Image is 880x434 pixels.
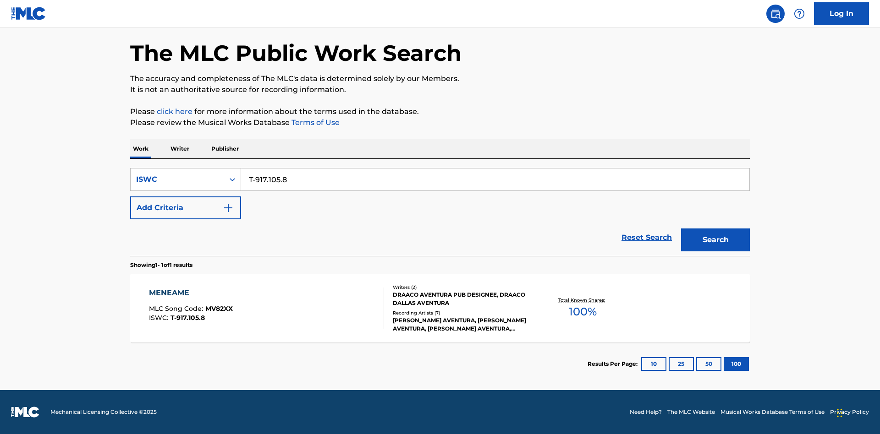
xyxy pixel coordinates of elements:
button: Search [681,228,750,251]
div: DRAACO AVENTURA PUB DESIGNEE, DRAACO DALLAS AVENTURA [393,291,531,307]
div: Recording Artists ( 7 ) [393,309,531,316]
div: Writers ( 2 ) [393,284,531,291]
div: Drag [837,399,842,427]
p: Results Per Page: [588,360,640,368]
a: Public Search [766,5,785,23]
span: ISWC : [149,314,170,322]
div: Help [790,5,808,23]
button: 50 [696,357,721,371]
p: Showing 1 - 1 of 1 results [130,261,192,269]
a: click here [157,107,192,116]
iframe: Chat Widget [834,390,880,434]
button: Add Criteria [130,196,241,219]
img: help [794,8,805,19]
a: Privacy Policy [830,408,869,416]
div: MENEAME [149,288,233,298]
span: 100 % [569,304,597,320]
p: It is not an authoritative source for recording information. [130,84,750,95]
img: MLC Logo [11,7,46,20]
button: 10 [641,357,666,371]
p: Please for more information about the terms used in the database. [130,106,750,117]
p: Total Known Shares: [558,297,607,304]
p: Please review the Musical Works Database [130,117,750,128]
span: MV82XX [205,304,233,313]
button: 100 [724,357,749,371]
img: logo [11,407,39,418]
div: ISWC [136,174,219,185]
span: Mechanical Licensing Collective © 2025 [50,408,157,416]
a: MENEAMEMLC Song Code:MV82XXISWC:T-917.105.8Writers (2)DRAACO AVENTURA PUB DESIGNEE, DRAACO DALLAS... [130,274,750,342]
a: The MLC Website [667,408,715,416]
a: Musical Works Database Terms of Use [720,408,825,416]
img: 9d2ae6d4665cec9f34b9.svg [223,202,234,213]
a: Need Help? [630,408,662,416]
a: Reset Search [617,228,676,248]
p: Work [130,139,151,158]
p: Writer [168,139,192,158]
span: MLC Song Code : [149,304,205,313]
a: Terms of Use [290,118,340,127]
button: 25 [669,357,694,371]
div: [PERSON_NAME] AVENTURA, [PERSON_NAME] AVENTURA, [PERSON_NAME] AVENTURA, [PERSON_NAME] AVENTURA, [... [393,316,531,333]
form: Search Form [130,168,750,256]
p: Publisher [209,139,242,158]
img: search [770,8,781,19]
p: The accuracy and completeness of The MLC's data is determined solely by our Members. [130,73,750,84]
h1: The MLC Public Work Search [130,39,462,67]
a: Log In [814,2,869,25]
span: T-917.105.8 [170,314,205,322]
